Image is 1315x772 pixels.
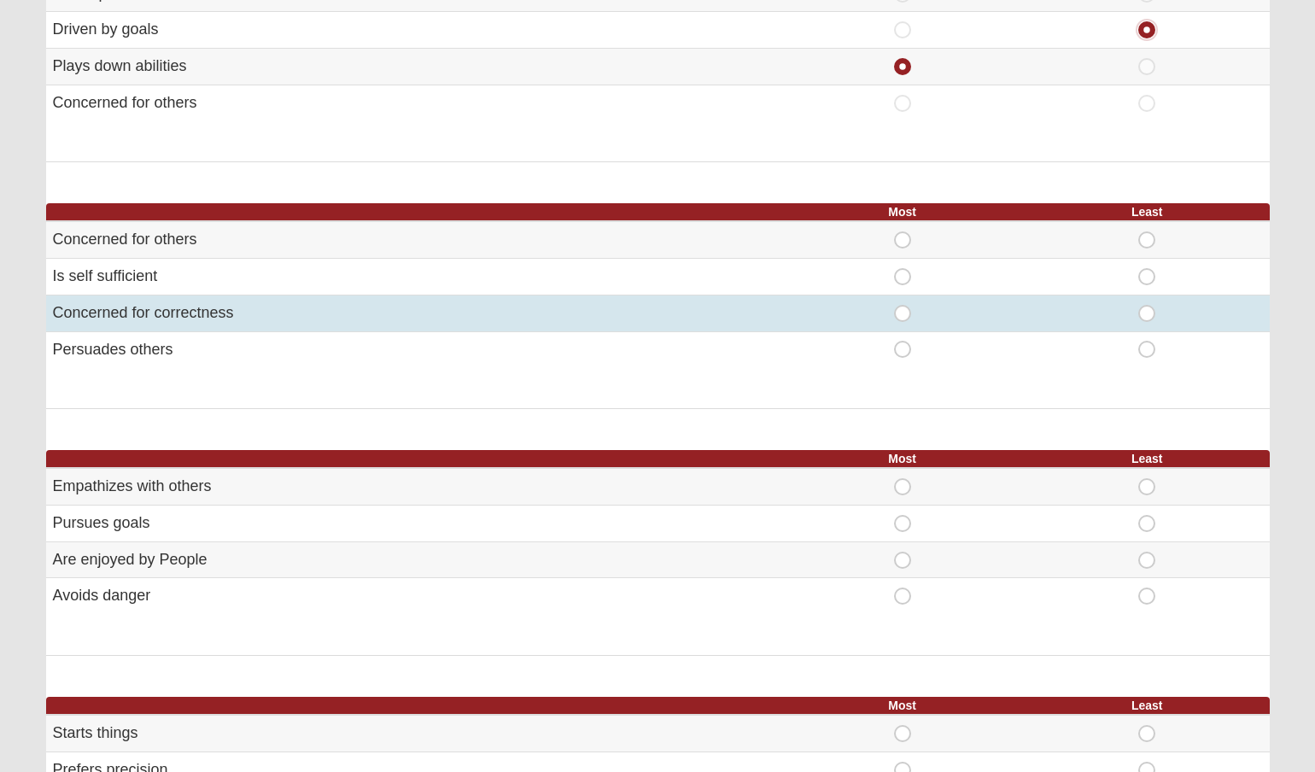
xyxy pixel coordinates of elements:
th: Least [1025,697,1270,715]
td: Starts things [46,715,780,752]
td: Driven by goals [46,12,780,49]
td: Plays down abilities [46,49,780,85]
th: Most [780,450,1025,468]
td: Avoids danger [46,578,780,614]
td: Empathizes with others [46,468,780,505]
td: Concerned for correctness [46,295,780,331]
td: Concerned for others [46,221,780,258]
th: Least [1025,203,1270,221]
td: Concerned for others [46,85,780,120]
td: Are enjoyed by People [46,541,780,578]
td: Persuades others [46,331,780,367]
th: Most [780,203,1025,221]
th: Least [1025,450,1270,468]
th: Most [780,697,1025,715]
td: Pursues goals [46,505,780,541]
td: Is self sufficient [46,259,780,295]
